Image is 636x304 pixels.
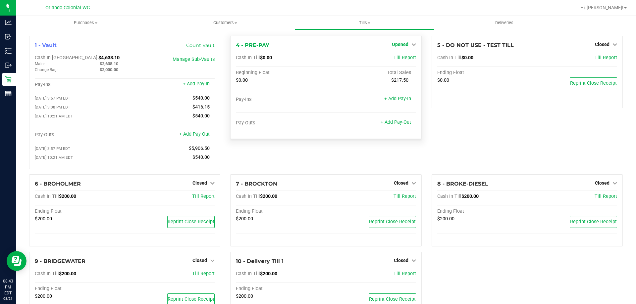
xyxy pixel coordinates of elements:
a: Till Report [595,194,617,199]
span: Reprint Close Receipt [570,219,617,225]
span: $540.00 [192,154,210,160]
span: 10 - Delivery Till 1 [236,258,284,264]
span: Closed [192,180,207,186]
div: Total Sales [326,70,416,76]
inline-svg: Inventory [5,48,12,54]
span: Opened [392,42,408,47]
a: + Add Pay-Out [381,119,411,125]
span: $200.00 [236,293,253,299]
div: Pay-Ins [35,82,125,88]
div: Pay-Outs [236,120,326,126]
span: $540.00 [192,95,210,101]
a: Till Report [394,194,416,199]
button: Reprint Close Receipt [369,216,416,228]
span: Change Bag: [35,67,58,72]
span: Reprint Close Receipt [369,219,416,225]
span: $5,906.50 [189,146,210,151]
span: Cash In Till [35,194,59,199]
span: Closed [394,258,408,263]
span: Closed [595,180,609,186]
span: $0.00 [236,77,248,83]
a: Till Report [192,271,215,277]
span: $4,638.10 [98,55,120,61]
span: [DATE] 10:21 AM EDT [35,155,73,160]
div: Ending Float [236,208,326,214]
div: Pay-Outs [35,132,125,138]
span: 4 - PRE-PAY [236,42,269,48]
span: Closed [394,180,408,186]
span: Reprint Close Receipt [369,296,416,302]
span: $0.00 [437,77,449,83]
span: $416.15 [192,104,210,110]
div: Ending Float [437,208,527,214]
inline-svg: Inbound [5,33,12,40]
span: $200.00 [59,194,76,199]
span: $217.50 [391,77,408,83]
span: 6 - BROHOLMER [35,181,81,187]
a: Till Report [595,55,617,61]
span: Orlando Colonial WC [45,5,90,11]
span: Hi, [PERSON_NAME]! [580,5,623,10]
button: Reprint Close Receipt [570,77,617,89]
inline-svg: Analytics [5,19,12,26]
div: Beginning Float [236,70,326,76]
a: Purchases [16,16,155,30]
span: Reprint Close Receipt [570,80,617,86]
span: 8 - BROKE-DIESEL [437,181,488,187]
a: Deliveries [435,16,574,30]
div: Ending Float [35,286,125,292]
inline-svg: Outbound [5,62,12,68]
span: $200.00 [437,216,454,222]
span: Cash In Till [236,194,260,199]
span: 5 - DO NOT USE - TEST TILL [437,42,514,48]
button: Reprint Close Receipt [570,216,617,228]
span: Purchases [16,20,155,26]
span: Cash In [GEOGRAPHIC_DATA]: [35,55,98,61]
span: Main: [35,62,45,66]
span: Cash In Till [236,55,260,61]
iframe: Resource center [7,251,26,271]
span: $0.00 [461,55,473,61]
span: 7 - BROCKTON [236,181,277,187]
a: Count Vault [186,42,215,48]
span: $2,638.10 [100,61,118,66]
a: Customers [155,16,295,30]
span: Deliveries [486,20,522,26]
button: Reprint Close Receipt [167,216,215,228]
inline-svg: Retail [5,76,12,83]
a: Till Report [394,55,416,61]
span: Reprint Close Receipt [168,219,214,225]
span: Tills [295,20,434,26]
span: Cash In Till [35,271,59,277]
span: 1 - Vault [35,42,57,48]
a: + Add Pay-In [183,81,210,87]
span: $540.00 [192,113,210,119]
div: Ending Float [35,208,125,214]
div: Pay-Ins [236,97,326,103]
span: $200.00 [59,271,76,277]
span: [DATE] 3:08 PM EDT [35,105,70,109]
span: Closed [595,42,609,47]
a: + Add Pay-In [384,96,411,102]
span: $200.00 [236,216,253,222]
inline-svg: Reports [5,90,12,97]
span: $200.00 [260,194,277,199]
span: Closed [192,258,207,263]
span: [DATE] 3:57 PM EDT [35,96,70,101]
p: 08:43 PM EDT [3,278,13,296]
span: Customers [156,20,294,26]
span: $200.00 [35,293,52,299]
span: Till Report [192,194,215,199]
a: Manage Sub-Vaults [173,57,215,62]
span: $0.00 [260,55,272,61]
a: Till Report [394,271,416,277]
a: Tills [295,16,434,30]
p: 08/21 [3,296,13,301]
span: [DATE] 10:21 AM EDT [35,114,73,118]
span: Cash In Till [236,271,260,277]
